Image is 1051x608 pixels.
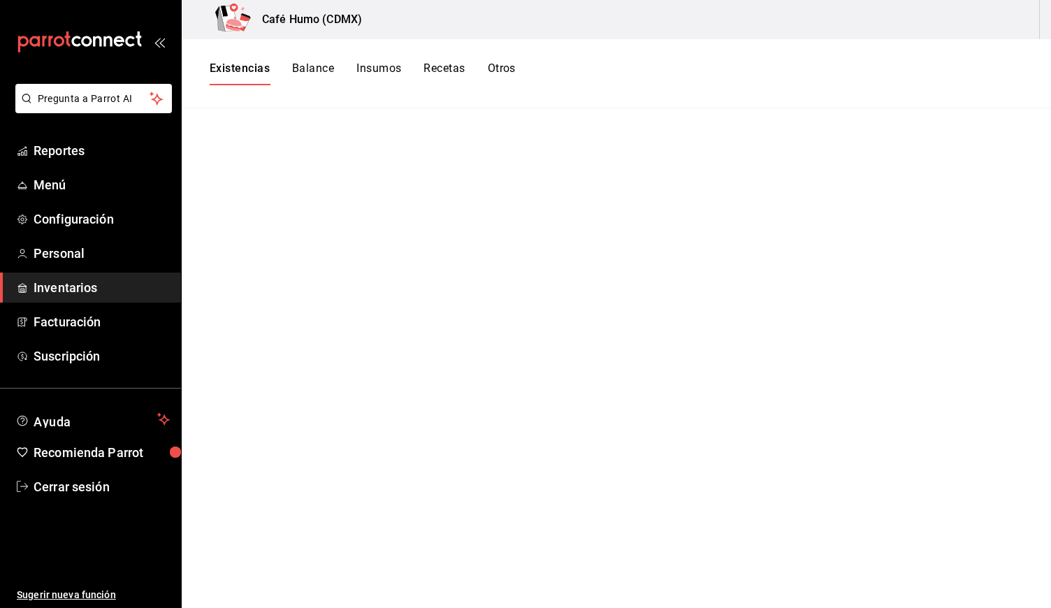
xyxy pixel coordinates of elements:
[34,278,170,297] span: Inventarios
[154,36,165,48] button: open_drawer_menu
[210,61,270,85] button: Existencias
[210,61,516,85] div: navigation tabs
[356,61,401,85] button: Insumos
[34,443,170,462] span: Recomienda Parrot
[292,61,334,85] button: Balance
[34,312,170,331] span: Facturación
[34,210,170,229] span: Configuración
[34,244,170,263] span: Personal
[488,61,516,85] button: Otros
[34,477,170,496] span: Cerrar sesión
[34,347,170,365] span: Suscripción
[34,175,170,194] span: Menú
[10,101,172,116] a: Pregunta a Parrot AI
[34,141,170,160] span: Reportes
[251,11,362,28] h3: Café Humo (CDMX)
[423,61,465,85] button: Recetas
[15,84,172,113] button: Pregunta a Parrot AI
[34,411,152,428] span: Ayuda
[17,588,170,602] span: Sugerir nueva función
[38,92,150,106] span: Pregunta a Parrot AI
